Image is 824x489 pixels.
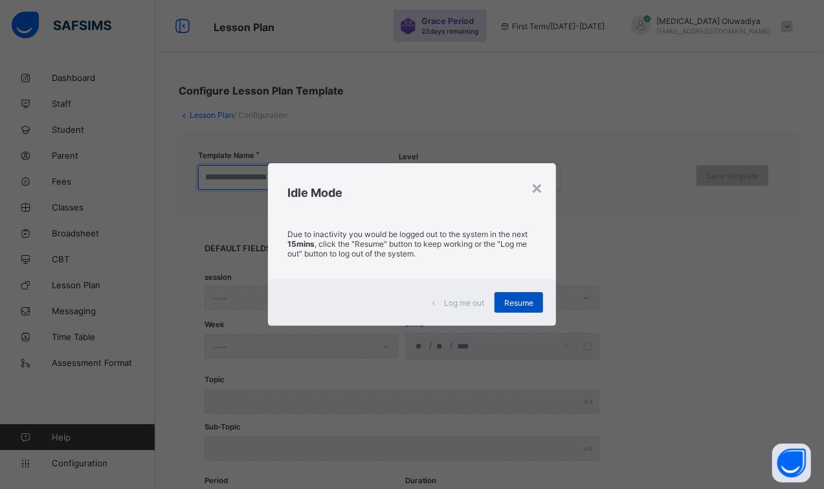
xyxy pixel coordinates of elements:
[287,239,315,249] strong: 15mins
[287,229,537,258] p: Due to inactivity you would be logged out to the system in the next , click the "Resume" button t...
[531,176,543,198] div: ×
[444,298,484,308] span: Log me out
[504,298,533,308] span: Resume
[287,186,537,199] h2: Idle Mode
[772,444,811,483] button: Open asap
